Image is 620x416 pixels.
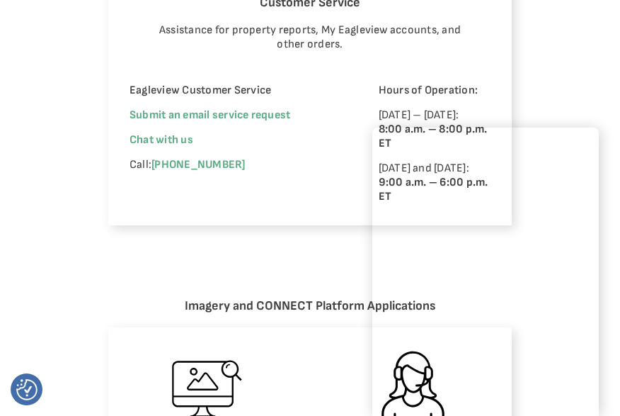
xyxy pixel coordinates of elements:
[130,133,193,147] span: Chat with us
[130,84,340,98] p: Eagleview Customer Service
[151,23,469,52] p: Assistance for property reports, My Eagleview accounts, and other orders.
[108,296,512,317] h6: Imagery and CONNECT Platform Applications
[379,84,490,98] p: Hours of Operation:
[372,128,599,416] iframe: Chat Window
[130,108,290,122] a: Submit an email service request
[379,108,490,151] p: [DATE] – [DATE]:
[379,123,488,150] strong: 8:00 a.m. – 8:00 p.m. ET
[130,158,340,172] p: Call:
[16,379,38,400] img: Revisit consent button
[16,379,38,400] button: Consent Preferences
[151,158,245,172] a: [PHONE_NUMBER]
